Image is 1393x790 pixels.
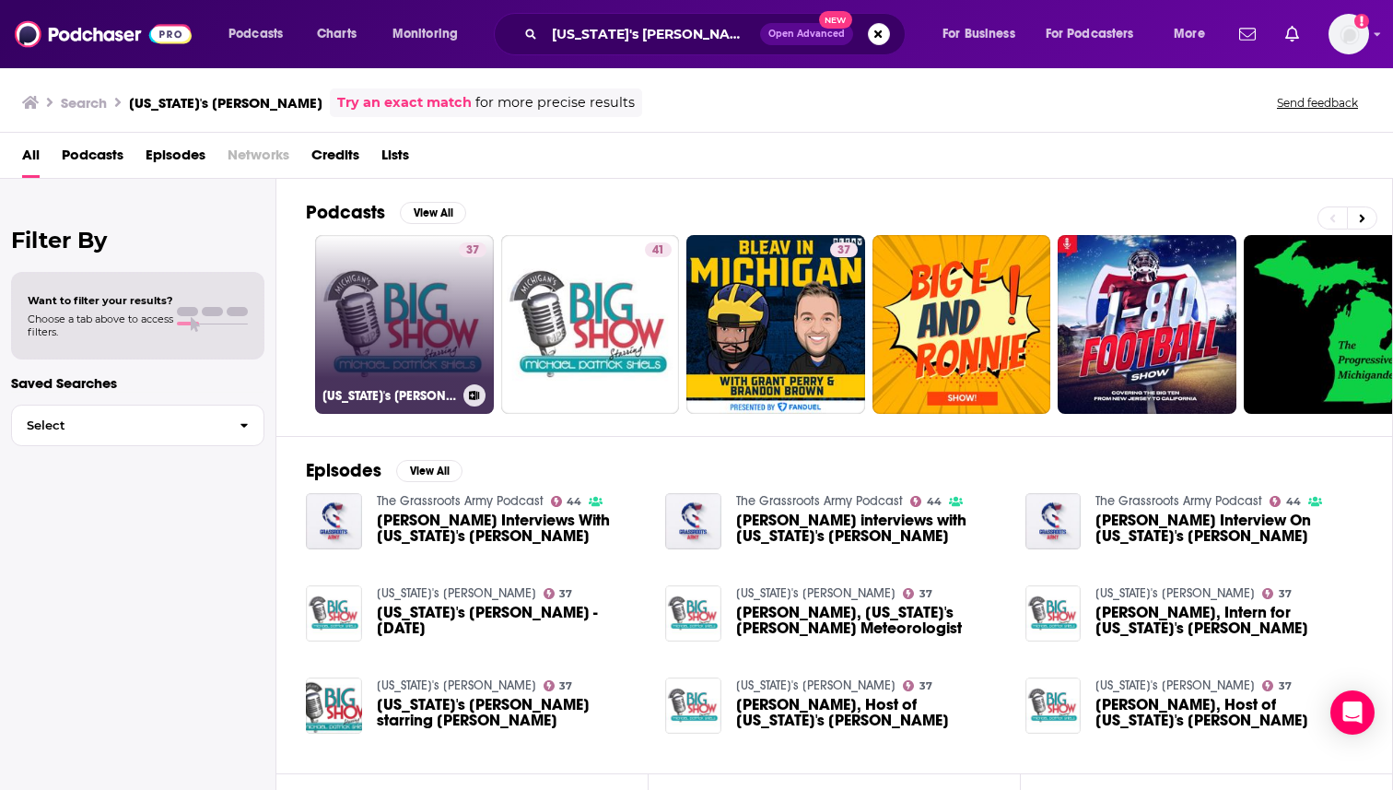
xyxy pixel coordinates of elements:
[377,605,644,636] span: [US_STATE]'s [PERSON_NAME] - [DATE]
[306,459,381,482] h2: Episodes
[377,513,644,544] span: [PERSON_NAME] Interviews With [US_STATE]'s [PERSON_NAME]
[377,493,544,509] a: The Grassroots Army Podcast
[903,680,932,691] a: 37
[392,21,458,47] span: Monitoring
[311,140,359,178] a: Credits
[62,140,123,178] a: Podcasts
[910,496,942,507] a: 44
[760,23,853,45] button: Open AdvancedNew
[216,19,307,49] button: open menu
[736,605,1003,636] span: [PERSON_NAME], [US_STATE]'s [PERSON_NAME] Meteorologist
[736,678,895,693] a: Michigan's Big Show
[1271,95,1364,111] button: Send feedback
[12,419,225,431] span: Select
[305,19,368,49] a: Charts
[1046,21,1134,47] span: For Podcasters
[1034,19,1161,49] button: open menu
[559,590,572,598] span: 37
[337,92,472,113] a: Try an exact match
[396,460,462,482] button: View All
[1278,18,1306,50] a: Show notifications dropdown
[736,493,903,509] a: The Grassroots Army Podcast
[1270,496,1301,507] a: 44
[306,678,362,734] img: Michigan's Big Show starring Michael Patrick Shiels
[645,242,672,257] a: 41
[11,227,264,254] h2: Filter By
[652,242,664,260] span: 41
[544,588,573,599] a: 37
[544,680,573,691] a: 37
[28,294,173,307] span: Want to filter your results?
[11,405,264,446] button: Select
[317,21,357,47] span: Charts
[1095,513,1363,544] a: Garrett's Interview On Michigan's Big Show
[1286,498,1301,506] span: 44
[919,682,932,690] span: 37
[551,496,582,507] a: 44
[511,13,923,55] div: Search podcasts, credits, & more...
[942,21,1015,47] span: For Business
[11,374,264,392] p: Saved Searches
[315,235,494,414] a: 37[US_STATE]'s [PERSON_NAME]
[459,242,486,257] a: 37
[146,140,205,178] a: Episodes
[1262,680,1292,691] a: 37
[819,11,852,29] span: New
[1025,493,1082,549] img: Garrett's Interview On Michigan's Big Show
[665,585,721,642] a: John McMurray, Michigan's Big Show Meteorologist
[768,29,845,39] span: Open Advanced
[736,605,1003,636] a: John McMurray, Michigan's Big Show Meteorologist
[665,493,721,549] img: Garrett interviews with Michigan's Big Show
[306,585,362,642] img: Michigan's Big Show - October 6, 2017
[1095,513,1363,544] span: [PERSON_NAME] Interview On [US_STATE]'s [PERSON_NAME]
[306,201,466,224] a: PodcastsView All
[377,513,644,544] a: Garrett Interviews With Michigan's Big Show
[377,678,536,693] a: Michigan's Big Show
[228,21,283,47] span: Podcasts
[1025,678,1082,734] img: Michael Patrick Shiels, Host of Michigan's Big Show
[129,94,322,112] h3: [US_STATE]'s [PERSON_NAME]
[306,493,362,549] a: Garrett Interviews With Michigan's Big Show
[736,697,1003,728] span: [PERSON_NAME], Host of [US_STATE]'s [PERSON_NAME]
[501,235,680,414] a: 41
[377,697,644,728] span: [US_STATE]'s [PERSON_NAME] starring [PERSON_NAME]
[665,678,721,734] img: Michael Patrick Shiels, Host of Michigan's Big Show
[322,388,456,404] h3: [US_STATE]'s [PERSON_NAME]
[567,498,581,506] span: 44
[1025,585,1082,642] img: Dan Denova, Intern for Michigan's Big Show
[830,242,858,257] a: 37
[228,140,289,178] span: Networks
[28,312,173,338] span: Choose a tab above to access filters.
[1095,585,1255,601] a: Michigan's Big Show
[381,140,409,178] span: Lists
[903,588,932,599] a: 37
[22,140,40,178] a: All
[380,19,482,49] button: open menu
[1232,18,1263,50] a: Show notifications dropdown
[1161,19,1228,49] button: open menu
[1095,678,1255,693] a: Michigan's Big Show
[466,242,479,260] span: 37
[1329,14,1369,54] img: User Profile
[15,17,192,52] img: Podchaser - Follow, Share and Rate Podcasts
[736,513,1003,544] a: Garrett interviews with Michigan's Big Show
[736,697,1003,728] a: Michael Patrick Shiels, Host of Michigan's Big Show
[400,202,466,224] button: View All
[1095,697,1363,728] span: [PERSON_NAME], Host of [US_STATE]'s [PERSON_NAME]
[837,242,850,260] span: 37
[1095,605,1363,636] a: Dan Denova, Intern for Michigan's Big Show
[1095,697,1363,728] a: Michael Patrick Shiels, Host of Michigan's Big Show
[1095,605,1363,636] span: [PERSON_NAME], Intern for [US_STATE]'s [PERSON_NAME]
